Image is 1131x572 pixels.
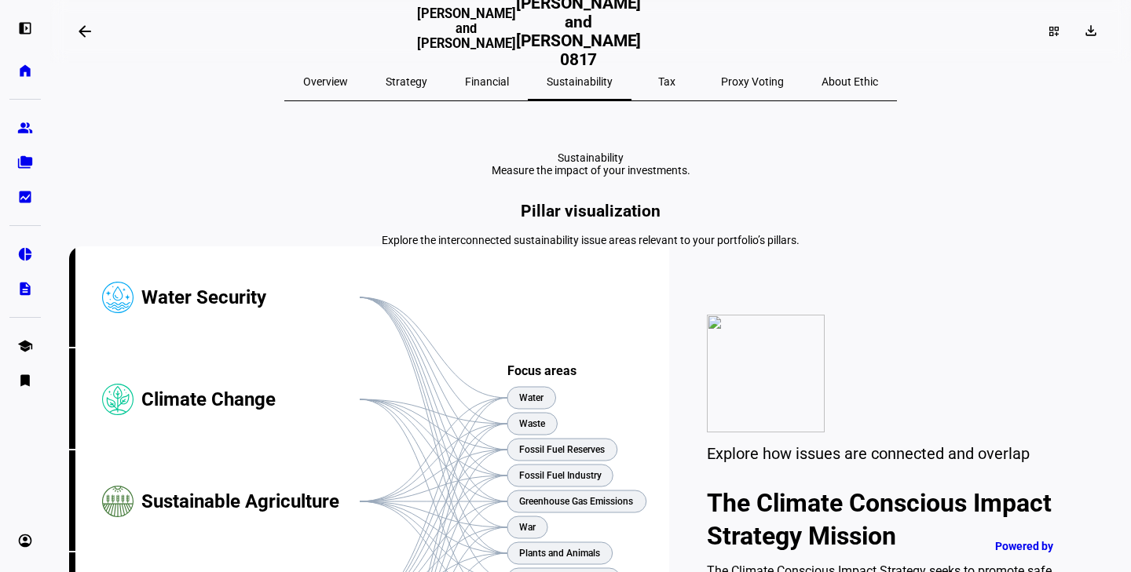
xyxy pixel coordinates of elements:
[17,533,33,548] eth-mat-symbol: account_circle
[9,112,41,144] a: group
[519,444,605,455] text: Fossil Fuel Reserves
[519,548,600,559] text: Plants and Animals
[519,496,633,507] text: Greenhouse Gas Emissions
[721,76,784,87] span: Proxy Voting
[519,470,602,481] text: Fossil Fuel Industry
[17,20,33,36] eth-mat-symbol: left_panel_open
[547,76,613,87] span: Sustainability
[492,164,690,177] div: Measure the impact of your investments.
[17,373,33,388] eth-mat-symbol: bookmark
[519,522,536,533] text: War
[465,76,509,87] span: Financial
[17,155,33,170] eth-mat-symbol: folder_copy
[707,444,1074,463] div: Explore how issues are connected and overlap
[17,281,33,297] eth-mat-symbol: description
[1048,25,1060,38] mat-icon: dashboard_customize
[69,151,1112,177] eth-report-page-title: Sustainability
[17,338,33,354] eth-mat-symbol: school
[417,6,516,67] h3: [PERSON_NAME] and [PERSON_NAME]
[1083,23,1099,38] mat-icon: download
[17,120,33,136] eth-mat-symbol: group
[303,76,348,87] span: Overview
[141,348,360,450] div: Climate Change
[141,450,360,552] div: Sustainable Agriculture
[822,76,878,87] span: About Ethic
[69,234,1112,246] div: Explore the interconnected sustainability issue areas relevant to your portfolio’s pillars.
[9,181,41,213] a: bid_landscape
[492,151,690,164] div: Sustainability
[141,246,360,348] div: Water Security
[17,63,33,78] eth-mat-symbol: home
[658,76,675,87] span: Tax
[9,273,41,304] a: description
[17,246,33,262] eth-mat-symbol: pie_chart
[987,531,1107,560] a: Powered by
[9,239,41,270] a: pie_chart
[519,418,546,429] text: Waste
[707,486,1074,552] h2: The Climate Conscious Impact Strategy Mission
[507,363,576,378] text: Focus areas
[17,189,33,205] eth-mat-symbol: bid_landscape
[707,315,825,432] img: values.svg
[386,76,427,87] span: Strategy
[519,392,544,403] text: Water
[9,55,41,86] a: home
[9,147,41,178] a: folder_copy
[75,22,94,41] mat-icon: arrow_backwards
[69,202,1112,220] h2: Pillar visualization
